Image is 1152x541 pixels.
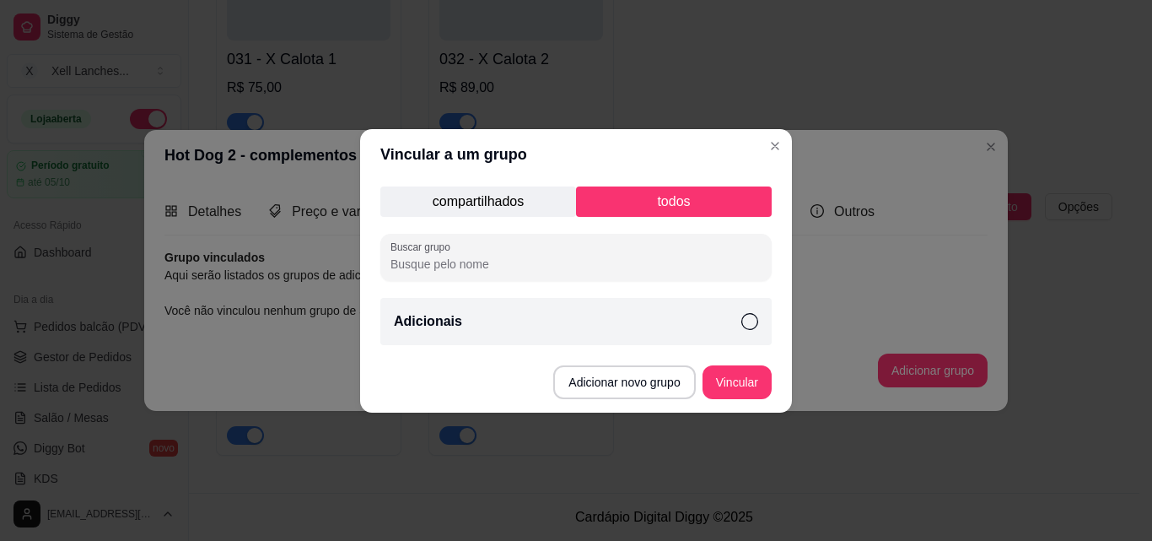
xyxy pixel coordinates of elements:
[390,256,762,273] input: Buscar grupo
[576,187,772,217] p: todos
[390,240,456,254] label: Buscar grupo
[553,365,695,399] button: Adicionar novo grupo
[360,129,792,180] header: Vincular a um grupo
[703,365,772,399] button: Vincular
[380,187,576,217] p: compartilhados
[762,133,789,160] button: Close
[394,311,462,332] p: Adicionais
